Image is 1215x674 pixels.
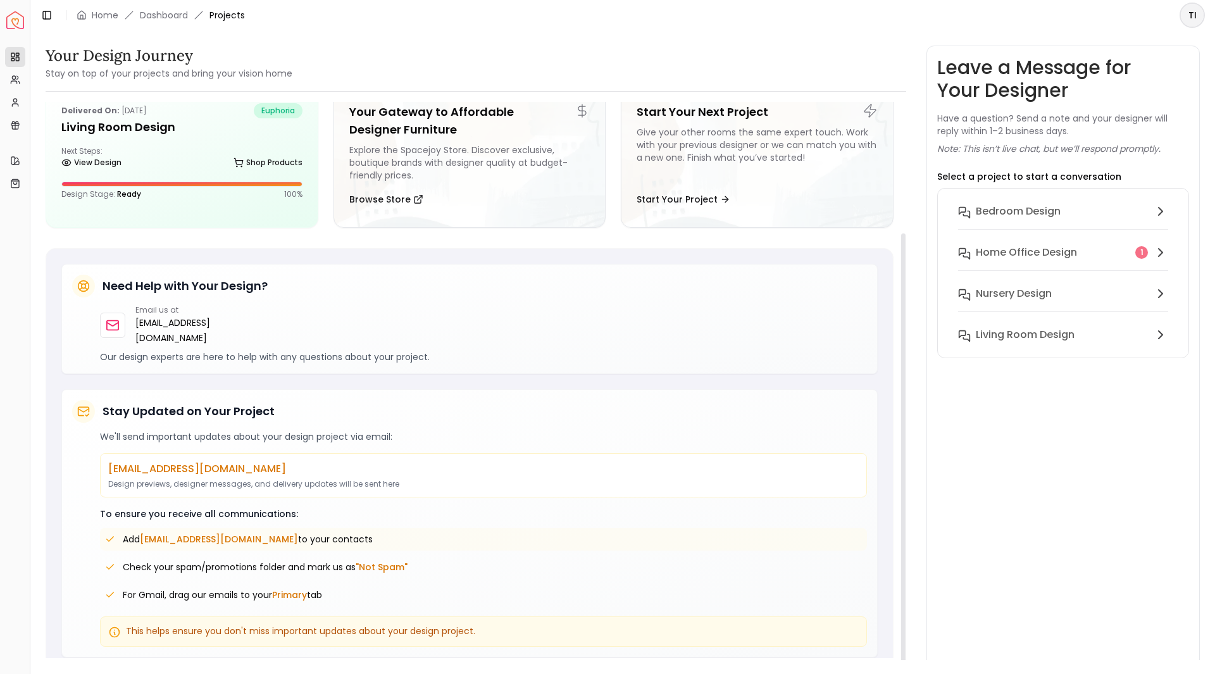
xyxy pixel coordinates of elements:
p: Design previews, designer messages, and delivery updates will be sent here [108,479,859,489]
p: Our design experts are here to help with any questions about your project. [100,351,867,363]
p: We'll send important updates about your design project via email: [100,430,867,443]
a: Start Your Next ProjectGive your other rooms the same expert touch. Work with your previous desig... [621,87,894,228]
button: Browse Store [349,187,423,212]
h6: Home Office Design [976,245,1077,260]
h6: Nursery Design [976,286,1052,301]
button: Start Your Project [637,187,730,212]
a: Dashboard [140,9,188,22]
span: This helps ensure you don't miss important updates about your design project. [126,625,475,637]
p: Select a project to start a conversation [937,170,1121,183]
button: Home Office Design1 [948,240,1178,281]
h5: Living Room Design [61,118,302,136]
p: Email us at [135,305,277,315]
img: Spacejoy Logo [6,11,24,29]
h5: Stay Updated on Your Project [103,403,275,420]
h5: Need Help with Your Design? [103,277,268,295]
div: 1 [1135,246,1148,259]
p: Design Stage: [61,189,141,199]
span: TI [1181,4,1204,27]
h6: Living Room Design [976,327,1075,342]
span: euphoria [254,103,302,118]
button: Nursery Design [948,281,1178,322]
a: [EMAIL_ADDRESS][DOMAIN_NAME] [135,315,277,346]
button: TI [1180,3,1205,28]
nav: breadcrumb [77,9,245,22]
span: Add to your contacts [123,533,373,546]
b: Delivered on: [61,105,120,116]
p: [EMAIL_ADDRESS][DOMAIN_NAME] [108,461,859,477]
a: View Design [61,154,121,172]
span: "Not Spam" [356,561,408,573]
div: Give your other rooms the same expert touch. Work with your previous designer or we can match you... [637,126,878,182]
span: Check your spam/promotions folder and mark us as [123,561,408,573]
small: Stay on top of your projects and bring your vision home [46,67,292,80]
span: For Gmail, drag our emails to your tab [123,589,322,601]
button: Bedroom Design [948,199,1178,240]
span: Primary [272,589,307,601]
div: Explore the Spacejoy Store. Discover exclusive, boutique brands with designer quality at budget-f... [349,144,590,182]
a: Home [92,9,118,22]
a: Shop Products [234,154,302,172]
span: Ready [117,189,141,199]
p: Note: This isn’t live chat, but we’ll respond promptly. [937,142,1161,155]
h5: Your Gateway to Affordable Designer Furniture [349,103,590,139]
p: Have a question? Send a note and your designer will reply within 1–2 business days. [937,112,1189,137]
h3: Your Design Journey [46,46,292,66]
a: Your Gateway to Affordable Designer FurnitureExplore the Spacejoy Store. Discover exclusive, bout... [333,87,606,228]
button: Living Room Design [948,322,1178,347]
h3: Leave a Message for Your Designer [937,56,1189,102]
span: [EMAIL_ADDRESS][DOMAIN_NAME] [140,533,298,546]
p: 100 % [284,189,302,199]
span: Projects [209,9,245,22]
a: Spacejoy [6,11,24,29]
p: [DATE] [61,103,147,118]
h6: Bedroom Design [976,204,1061,219]
h5: Start Your Next Project [637,103,878,121]
div: Next Steps: [61,146,302,172]
p: To ensure you receive all communications: [100,508,867,520]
